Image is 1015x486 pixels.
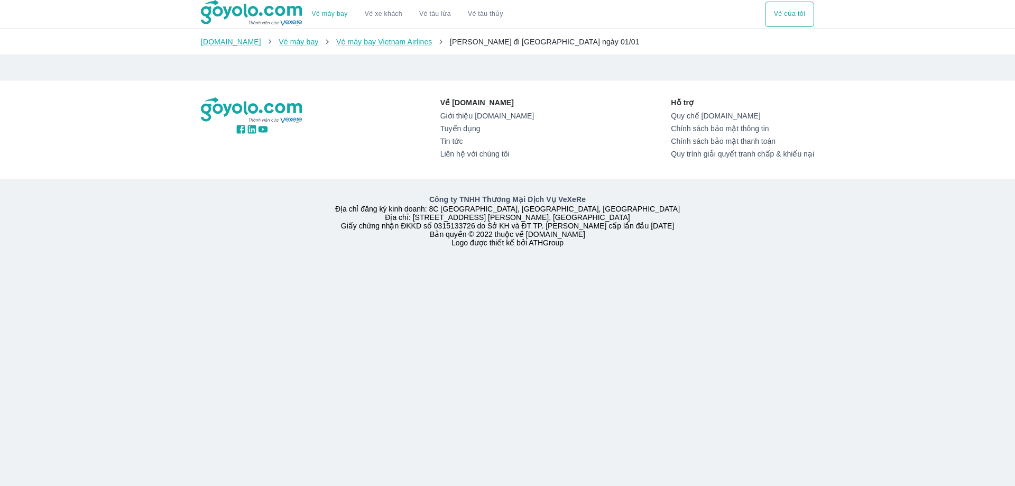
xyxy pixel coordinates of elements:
a: Quy trình giải quyết tranh chấp & khiếu nại [671,150,814,158]
a: Tuyển dụng [440,124,534,133]
button: Vé của tôi [765,2,814,27]
a: Giới thiệu [DOMAIN_NAME] [440,112,534,120]
img: logo [201,97,303,124]
a: Vé xe khách [365,10,402,18]
p: Về [DOMAIN_NAME] [440,97,534,108]
a: Vé máy bay Vietnam Airlines [336,38,432,46]
a: [DOMAIN_NAME] [201,38,261,46]
div: choose transportation mode [765,2,814,27]
p: Công ty TNHH Thương Mại Dịch Vụ VeXeRe [203,194,812,205]
a: Vé máy bay [279,38,318,46]
a: Tin tức [440,137,534,145]
div: Địa chỉ đăng ký kinh doanh: 8C [GEOGRAPHIC_DATA], [GEOGRAPHIC_DATA], [GEOGRAPHIC_DATA] Địa chỉ: [... [195,194,820,247]
p: Hỗ trợ [671,97,814,108]
a: Quy chế [DOMAIN_NAME] [671,112,814,120]
a: Chính sách bảo mật thanh toán [671,137,814,145]
button: Vé tàu thủy [459,2,512,27]
span: [PERSON_NAME] đi [GEOGRAPHIC_DATA] ngày 01/01 [450,38,640,46]
nav: breadcrumb [201,36,814,47]
a: Chính sách bảo mật thông tin [671,124,814,133]
a: Vé tàu lửa [411,2,459,27]
div: choose transportation mode [303,2,512,27]
a: Liên hệ với chúng tôi [440,150,534,158]
a: Vé máy bay [312,10,348,18]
